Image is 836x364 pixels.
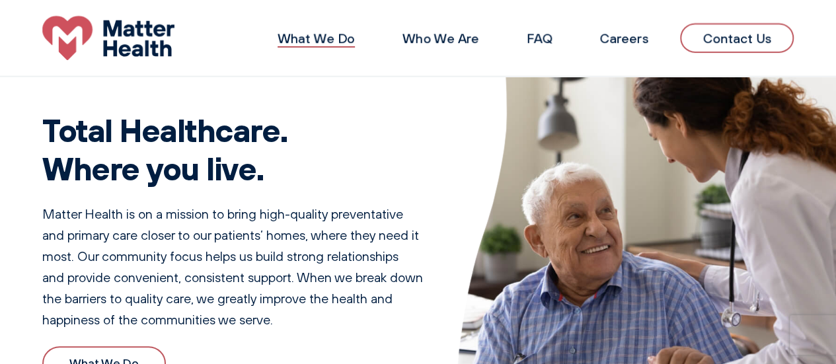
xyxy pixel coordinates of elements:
[599,30,648,46] a: Careers
[402,30,479,46] a: Who We Are
[680,23,794,53] a: Contact Us
[42,111,424,187] h1: Total Healthcare. Where you live.
[527,30,552,46] a: FAQ
[42,203,424,330] p: Matter Health is on a mission to bring high-quality preventative and primary care closer to our p...
[278,30,355,46] a: What We Do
